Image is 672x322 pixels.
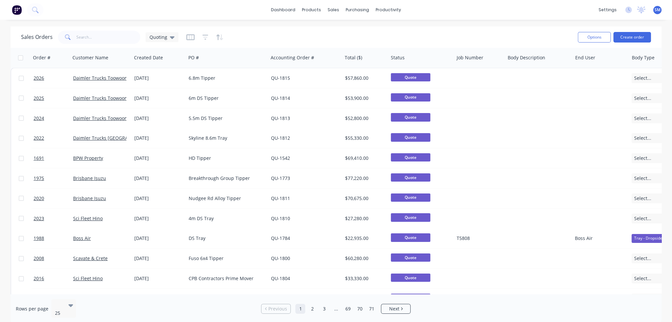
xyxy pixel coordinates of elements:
div: 6m DS Tipper [189,95,262,102]
span: Quote [391,274,430,282]
div: T5808 [457,235,500,242]
span: Select... [634,195,651,202]
span: Select... [634,135,651,141]
span: Select... [634,215,651,222]
div: products [299,5,324,15]
ul: Pagination [258,304,413,314]
a: QU-1813 [271,115,290,121]
span: Previous [268,306,287,312]
div: Total ($) [345,54,362,61]
div: [DATE] [134,155,183,161]
div: $53,900.00 [345,95,384,102]
div: DS Tray [189,235,262,242]
a: 2023 [34,209,73,228]
a: QU-1542 [271,155,290,161]
div: [DATE] [134,115,183,122]
span: 2022 [34,135,44,141]
a: 1691 [34,148,73,168]
span: 2016 [34,275,44,282]
a: 2008 [34,249,73,268]
div: productivity [372,5,404,15]
span: Quote [391,193,430,202]
a: Page 69 [343,304,353,314]
a: Page 3 [319,304,329,314]
a: Jump forward [331,304,341,314]
a: Page 1 is your current page [295,304,305,314]
a: Daimler Trucks Toowoomba [73,95,134,101]
input: Search... [76,31,141,44]
a: Daimler Trucks Toowoomba [73,115,134,121]
span: Select... [634,115,651,122]
a: Brisbane Isuzu [73,195,106,201]
div: $69,410.00 [345,155,384,161]
div: sales [324,5,342,15]
a: Brisbane Isuzu [73,175,106,181]
div: Nudgee Rd Alloy Tipper [189,195,262,202]
span: Select... [634,255,651,262]
div: $27,280.00 [345,215,384,222]
a: Sci Fleet Hino [73,275,103,281]
div: 25 [55,310,63,316]
span: Select... [634,95,651,102]
a: QU-1815 [271,75,290,81]
div: [DATE] [134,175,183,182]
div: $60,280.00 [345,255,384,262]
div: $77,220.00 [345,175,384,182]
a: 2026 [34,68,73,88]
img: Factory [12,5,22,15]
div: Customer Name [72,54,108,61]
div: 6.8m Tipper [189,75,262,81]
span: Quote [391,213,430,221]
div: [DATE] [134,75,183,81]
a: QU-1811 [271,195,290,201]
div: HD Tipper [189,155,262,161]
span: Quote [391,93,430,102]
div: $22,935.00 [345,235,384,242]
span: Quote [391,113,430,121]
span: Rows per page [16,306,48,312]
div: [DATE] [134,135,183,141]
div: Order # [33,54,50,61]
div: purchasing [342,5,372,15]
div: Body Description [508,54,545,61]
a: QU-1804 [271,275,290,281]
div: PO # [188,54,199,61]
span: 2024 [34,115,44,122]
div: Body Type [632,54,655,61]
span: Next [389,306,399,312]
a: BPW Property [73,155,103,161]
div: Tray - Dropside [632,234,665,243]
a: Daimler Trucks [GEOGRAPHIC_DATA] [73,135,153,141]
a: Page 71 [366,304,376,314]
span: Quote [391,173,430,182]
div: Breakthrough Group Tipper [189,175,262,182]
span: Select... [634,75,651,81]
div: $55,330.00 [345,135,384,141]
span: Select... [634,175,651,182]
div: CPB Contractors Prime Mover [189,275,262,282]
span: Quoting [149,34,167,41]
a: QU-1814 [271,95,290,101]
a: Previous page [261,306,290,312]
div: 5.5m DS Tipper [189,115,262,122]
span: Quote [391,73,430,81]
span: 2025 [34,95,44,102]
span: Quote [391,253,430,262]
span: 2023 [34,215,44,222]
a: 2025 [34,88,73,108]
span: Select... [634,155,651,161]
a: Page 70 [355,304,364,314]
span: 2020 [34,195,44,202]
span: Select... [634,275,651,282]
h1: Sales Orders [21,34,53,40]
a: Page 2 [307,304,317,314]
button: Create order [613,32,651,43]
span: 2026 [34,75,44,81]
a: 2016 [34,269,73,288]
a: 1988 [34,228,73,248]
span: Quote [391,153,430,161]
span: 1975 [34,175,44,182]
div: 4m DS Tray [189,215,262,222]
div: [DATE] [134,215,183,222]
div: Accounting Order # [271,54,314,61]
